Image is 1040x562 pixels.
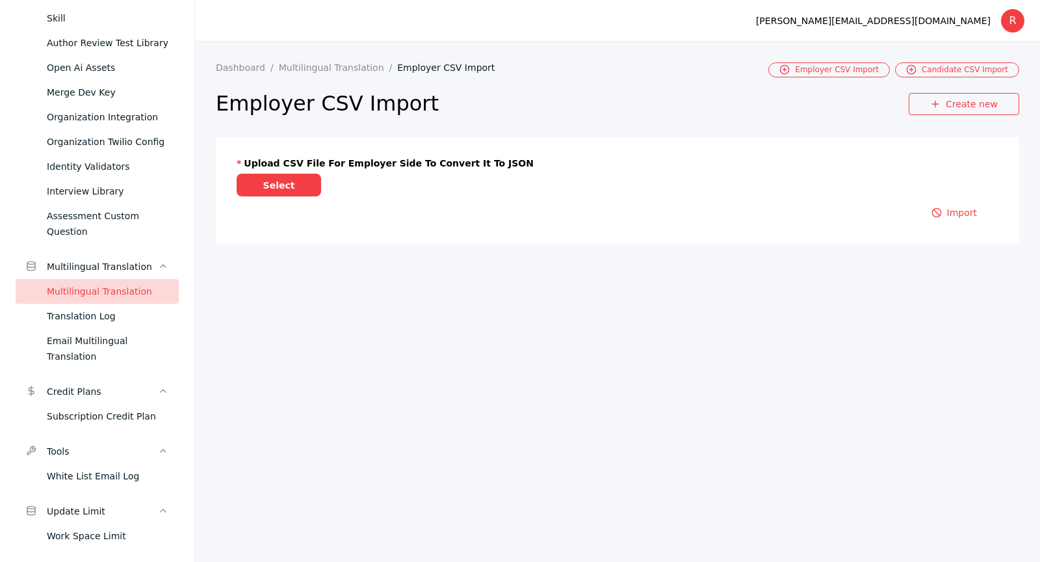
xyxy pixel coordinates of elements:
[47,183,168,199] div: Interview Library
[279,62,398,73] a: Multilingual Translation
[16,464,179,488] a: White List Email Log
[47,85,168,100] div: Merge Dev Key
[16,328,179,369] a: Email Multilingual Translation
[1001,9,1024,33] div: R
[47,60,168,75] div: Open Ai Assets
[47,528,168,544] div: Work Space Limit
[47,284,168,299] div: Multilingual Translation
[47,134,168,150] div: Organization Twilio Config
[16,524,179,548] a: Work Space Limit
[216,90,909,116] h2: Employer CSV Import
[237,174,321,196] label: Select
[909,93,1019,115] a: Create new
[16,154,179,179] a: Identity Validators
[47,384,158,399] div: Credit Plans
[216,62,279,73] a: Dashboard
[47,208,168,239] div: Assessment Custom Question
[16,55,179,80] a: Open Ai Assets
[16,204,179,244] a: Assessment Custom Question
[47,333,168,364] div: Email Multilingual Translation
[16,279,179,304] a: Multilingual Translation
[16,105,179,129] a: Organization Integration
[768,62,890,77] a: Employer CSV Import
[16,31,179,55] a: Author Review Test Library
[47,468,168,484] div: White List Email Log
[910,202,998,224] button: Import
[16,404,179,429] a: Subscription Credit Plan
[756,13,991,29] div: [PERSON_NAME][EMAIL_ADDRESS][DOMAIN_NAME]
[397,62,505,73] a: Employer CSV Import
[47,259,158,274] div: Multilingual Translation
[16,179,179,204] a: Interview Library
[16,80,179,105] a: Merge Dev Key
[47,408,168,424] div: Subscription Credit Plan
[16,129,179,154] a: Organization Twilio Config
[16,304,179,328] a: Translation Log
[47,35,168,51] div: Author Review Test Library
[237,158,998,168] label: Upload CSV file for Employer side to convert it to JSON
[16,6,179,31] a: Skill
[47,444,158,459] div: Tools
[895,62,1019,77] a: Candidate CSV Import
[47,308,168,324] div: Translation Log
[47,10,168,26] div: Skill
[47,159,168,174] div: Identity Validators
[47,503,158,519] div: Update Limit
[47,109,168,125] div: Organization Integration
